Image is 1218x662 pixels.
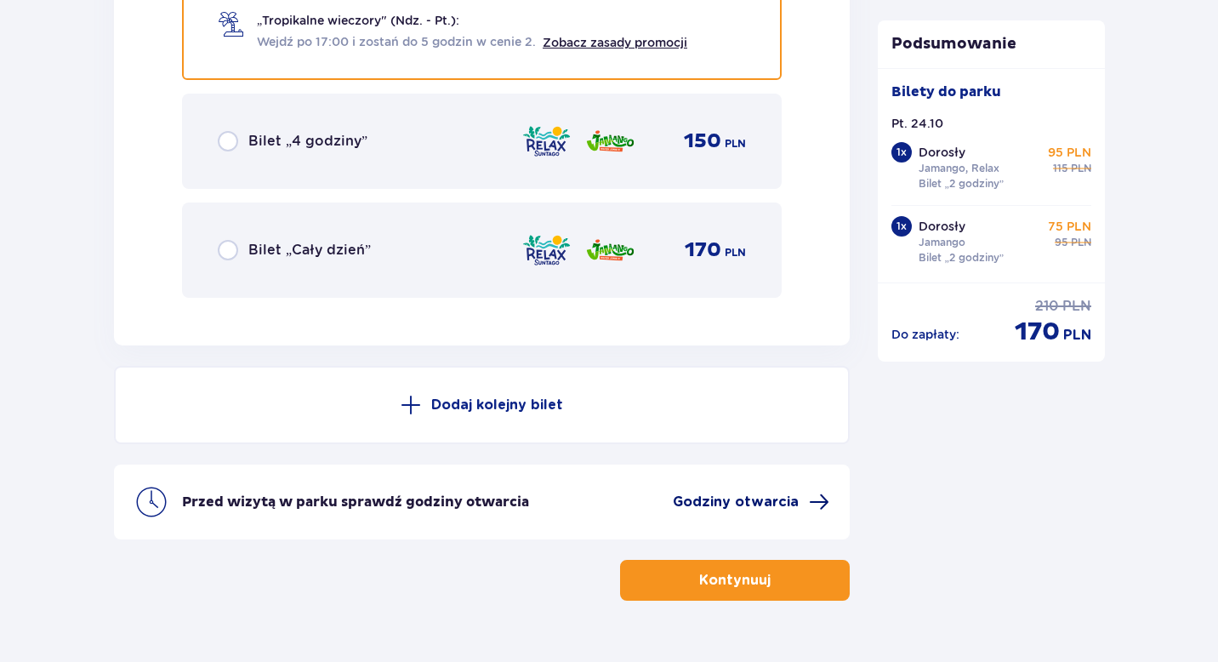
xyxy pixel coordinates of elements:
[1015,316,1060,348] span: 170
[673,492,829,512] a: Godziny otwarcia
[114,366,850,444] button: Dodaj kolejny bilet
[919,161,999,176] p: Jamango, Relax
[431,396,563,414] p: Dodaj kolejny bilet
[248,241,371,260] span: Bilet „Cały dzień”
[1053,161,1067,176] span: 115
[257,12,459,29] span: „Tropikalne wieczory" (Ndz. - Pt.):
[1062,297,1091,316] span: PLN
[673,493,799,511] span: Godziny otwarcia
[919,250,1005,265] p: Bilet „2 godziny”
[1071,235,1091,250] span: PLN
[543,36,687,49] a: Zobacz zasady promocji
[521,232,572,268] img: Relax
[891,115,943,132] p: Pt. 24.10
[685,237,721,263] span: 170
[1048,144,1091,161] p: 95 PLN
[878,34,1106,54] p: Podsumowanie
[725,136,746,151] span: PLN
[182,493,529,511] p: Przed wizytą w parku sprawdź godziny otwarcia
[1055,235,1067,250] span: 95
[919,144,965,161] p: Dorosły
[585,232,635,268] img: Jamango
[919,218,965,235] p: Dorosły
[891,326,959,343] p: Do zapłaty :
[891,216,912,237] div: 1 x
[725,245,746,260] span: PLN
[620,560,850,601] button: Kontynuuj
[919,235,965,250] p: Jamango
[521,123,572,159] img: Relax
[257,33,536,50] span: Wejdź po 17:00 i zostań do 5 godzin w cenie 2.
[891,142,912,163] div: 1 x
[699,571,771,590] p: Kontynuuj
[891,83,1001,101] p: Bilety do parku
[919,176,1005,191] p: Bilet „2 godziny”
[1048,218,1091,235] p: 75 PLN
[1071,161,1091,176] span: PLN
[248,132,367,151] span: Bilet „4 godziny”
[1035,297,1059,316] span: 210
[1063,326,1091,345] span: PLN
[684,128,721,154] span: 150
[585,123,635,159] img: Jamango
